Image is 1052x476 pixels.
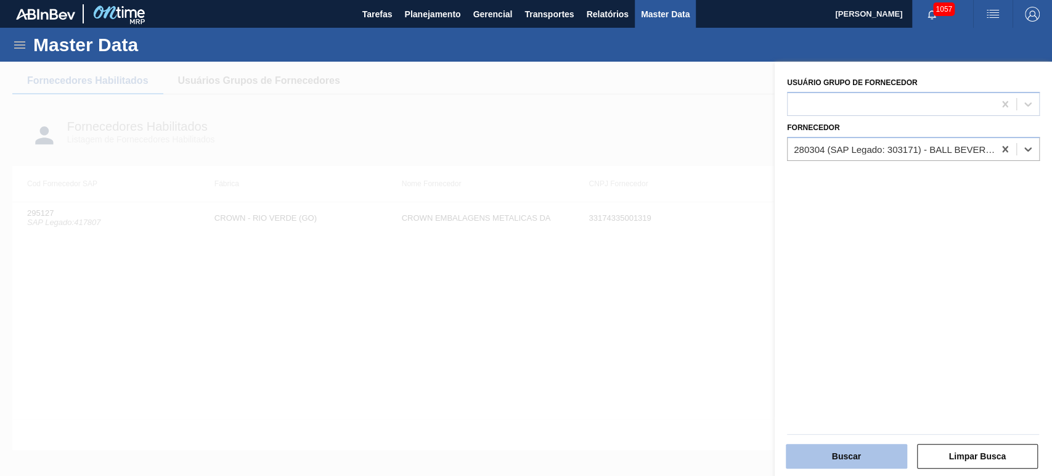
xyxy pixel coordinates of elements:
[985,7,1000,22] img: userActions
[933,2,955,16] span: 1057
[912,6,952,23] button: Notificações
[16,9,75,20] img: TNhmsLtSVTkK8tSr43FrP2fwEKptu5GPRR3wAAAABJRU5ErkJggg==
[787,123,839,132] label: Fornecedor
[786,444,907,469] button: Buscar
[404,7,460,22] span: Planejamento
[917,444,1038,469] button: Limpar Busca
[794,144,995,154] div: 280304 (SAP Legado: 303171) - BALL BEVERAGE [GEOGRAPHIC_DATA] SA
[524,7,574,22] span: Transportes
[33,38,252,52] h1: Master Data
[362,7,393,22] span: Tarefas
[586,7,628,22] span: Relatórios
[787,78,917,87] label: Usuário Grupo de Fornecedor
[473,7,513,22] span: Gerencial
[641,7,690,22] span: Master Data
[1025,7,1040,22] img: Logout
